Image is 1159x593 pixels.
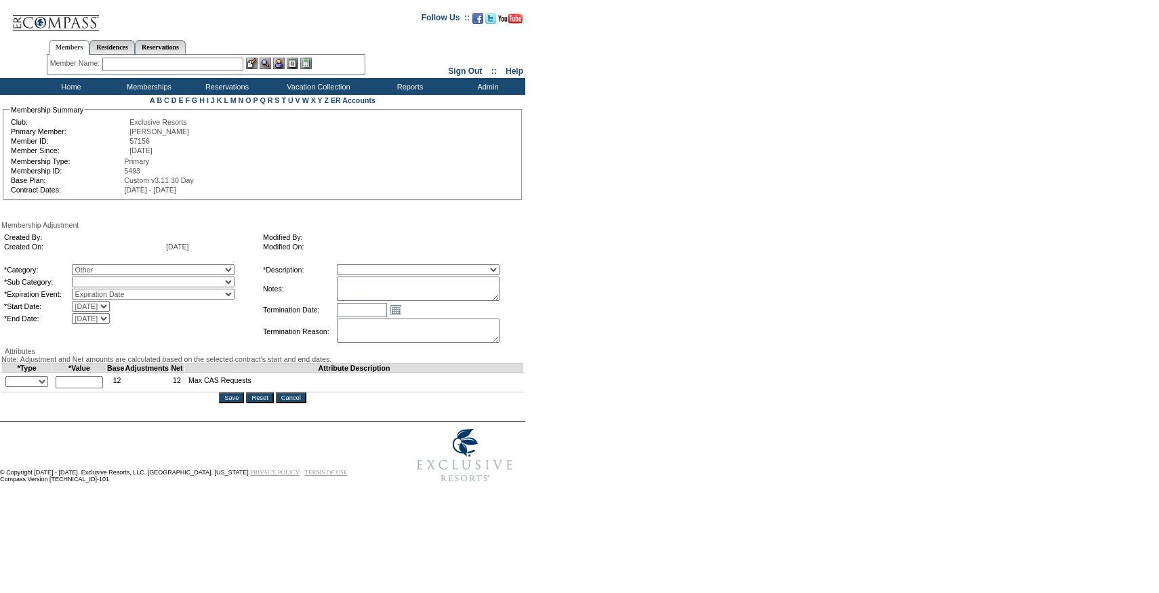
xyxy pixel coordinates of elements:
[498,17,523,25] a: Subscribe to our YouTube Channel
[129,137,150,145] span: 57156
[4,313,70,324] td: *End Date:
[263,264,335,275] td: *Description:
[11,127,128,136] td: Primary Member:
[207,96,209,104] a: I
[485,13,496,24] img: Follow us on Twitter
[263,243,516,251] td: Modified On:
[273,58,285,69] img: Impersonate
[211,96,215,104] a: J
[404,422,525,489] img: Exclusive Resorts
[166,243,189,251] span: [DATE]
[89,40,135,54] a: Residences
[268,96,273,104] a: R
[178,96,183,104] a: E
[311,96,316,104] a: X
[388,302,403,317] a: Open the calendar popup.
[274,96,279,104] a: S
[171,96,177,104] a: D
[296,96,300,104] a: V
[422,12,470,28] td: Follow Us ::
[263,302,335,317] td: Termination Date:
[253,96,258,104] a: P
[263,319,335,344] td: Termination Reason:
[485,17,496,25] a: Follow us on Twitter
[1,347,524,355] div: Attributes
[11,157,123,165] td: Membership Type:
[184,373,523,392] td: Max CAS Requests
[246,58,258,69] img: b_edit.gif
[49,40,90,55] a: Members
[448,66,482,76] a: Sign Out
[263,233,516,241] td: Modified By:
[30,78,108,95] td: Home
[217,96,222,104] a: K
[12,3,100,31] img: Compass Home
[1,221,524,229] div: Membership Adjustment
[11,186,123,194] td: Contract Dates:
[129,146,152,155] span: [DATE]
[260,58,271,69] img: View
[281,96,286,104] a: T
[124,176,193,184] span: Custom v3.11 30 Day
[186,78,264,95] td: Reservations
[129,118,187,126] span: Exclusive Resorts
[260,96,265,104] a: Q
[472,13,483,24] img: Become our fan on Facebook
[230,96,237,104] a: M
[331,96,375,104] a: ER Accounts
[11,137,128,145] td: Member ID:
[498,14,523,24] img: Subscribe to our YouTube Channel
[300,58,312,69] img: b_calculator.gif
[287,58,298,69] img: Reservations
[50,58,102,69] div: Member Name:
[318,96,323,104] a: Y
[1,355,524,363] div: Note: Adjustment and Net amounts are calculated based on the selected contract's start and end da...
[246,392,273,403] input: Reset
[263,277,335,301] td: Notes:
[107,364,125,373] td: Base
[124,167,140,175] span: 5493
[264,78,369,95] td: Vacation Collection
[150,96,155,104] a: A
[124,157,149,165] span: Primary
[11,118,128,126] td: Club:
[11,176,123,184] td: Base Plan:
[125,364,169,373] td: Adjustments
[108,78,186,95] td: Memberships
[4,289,70,300] td: *Expiration Event:
[302,96,309,104] a: W
[4,264,70,275] td: *Category:
[199,96,205,104] a: H
[9,106,85,114] legend: Membership Summary
[491,66,497,76] span: ::
[288,96,293,104] a: U
[124,186,176,194] span: [DATE] - [DATE]
[169,364,185,373] td: Net
[224,96,228,104] a: L
[157,96,162,104] a: B
[184,364,523,373] td: Attribute Description
[447,78,525,95] td: Admin
[169,373,185,392] td: 12
[185,96,190,104] a: F
[4,243,165,251] td: Created On:
[164,96,169,104] a: C
[135,40,186,54] a: Reservations
[2,364,52,373] td: *Type
[52,364,107,373] td: *Value
[4,301,70,312] td: *Start Date:
[324,96,329,104] a: Z
[4,277,70,287] td: *Sub Category:
[11,167,123,175] td: Membership ID:
[245,96,251,104] a: O
[11,146,128,155] td: Member Since:
[472,17,483,25] a: Become our fan on Facebook
[305,469,348,476] a: TERMS OF USE
[4,233,165,241] td: Created By:
[239,96,244,104] a: N
[250,469,300,476] a: PRIVACY POLICY
[192,96,197,104] a: G
[369,78,447,95] td: Reports
[506,66,523,76] a: Help
[107,373,125,392] td: 12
